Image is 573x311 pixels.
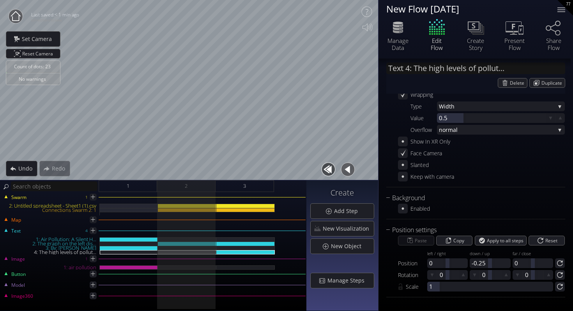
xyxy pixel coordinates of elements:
div: Share Flow [540,37,567,51]
div: 4: The high levels of pollut... [1,250,99,254]
span: Apply to all steps [487,236,526,245]
span: Set Camera [21,35,57,43]
span: New Visualization [322,225,374,233]
div: Face Camera [410,148,442,158]
div: Overflow [398,125,437,135]
span: Model [11,282,25,289]
span: Image360 [11,293,33,300]
div: Present Flow [501,37,528,51]
div: left / right [427,251,468,257]
div: 1: air pollution [1,265,99,270]
div: Wrapping [410,90,433,100]
span: Image [11,256,25,263]
span: New Object [331,242,366,250]
div: 3: By: [PERSON_NAME] [1,246,99,250]
h3: Create [310,188,374,197]
div: Scale [406,282,427,291]
div: 4 [85,226,88,236]
span: Reset [545,236,560,245]
div: Position settings [386,225,555,235]
span: Add Step [334,207,363,215]
div: 1 [85,254,88,264]
span: rmal [446,125,555,135]
div: 2: The graph on the left dis... [1,242,99,246]
span: Reset Camera [22,49,56,58]
div: 1 [85,192,88,202]
div: 2: Untitled spreadsheet - Sheet1 (1).csv [1,204,99,208]
span: Map [11,217,21,224]
span: Manage Steps [327,277,369,284]
div: Type [398,101,437,111]
span: Swarm [11,194,27,201]
div: Connections Swarm 2: 1 [1,208,99,212]
span: Copy [453,236,467,245]
span: 1 [127,181,129,191]
span: Duplicate [541,78,565,87]
span: Delete [510,78,527,87]
span: Button [11,271,26,278]
div: 1: Air Pollution: A Silent H... [1,237,99,242]
span: Undo [18,165,37,172]
span: Width [439,101,555,111]
div: Value [398,113,437,123]
div: Background [386,193,555,203]
div: Position [398,258,427,268]
span: 3 [243,181,246,191]
div: Slanted [410,160,429,170]
div: Enabled [410,204,430,213]
div: Show In XR Only [410,137,450,146]
span: no [439,125,446,135]
div: far / close [513,251,553,257]
div: Keep with camera [410,172,454,181]
span: Text [11,227,21,235]
div: Undo action [6,161,37,176]
div: Lock values together [398,282,406,291]
div: Create Story [462,37,489,51]
div: down / up [470,251,510,257]
div: Manage Data [384,37,412,51]
div: New Flow [DATE] [386,4,548,14]
div: Rotation [398,270,427,280]
input: Search objects [11,181,97,191]
span: 2 [185,181,187,191]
